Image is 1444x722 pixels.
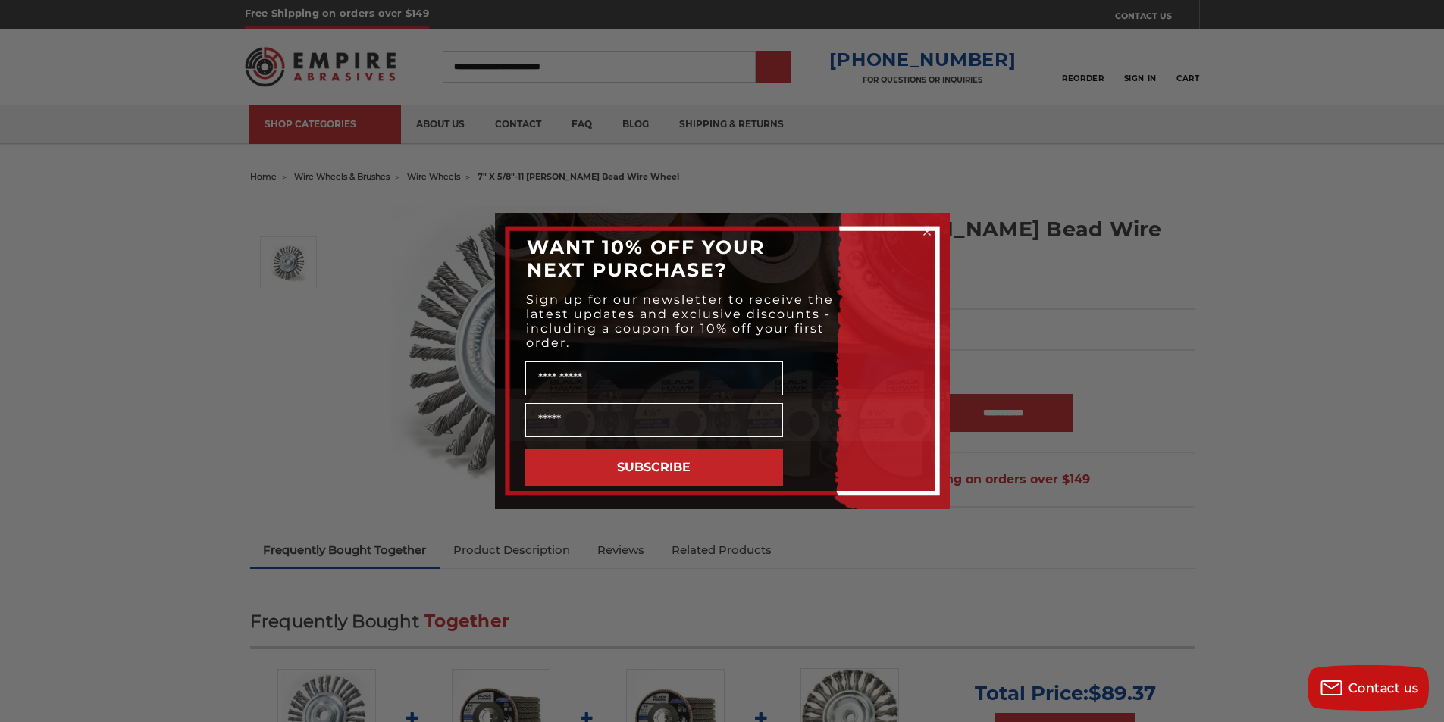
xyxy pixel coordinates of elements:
span: WANT 10% OFF YOUR NEXT PURCHASE? [527,236,765,281]
button: SUBSCRIBE [525,449,783,486]
input: Email [525,403,783,437]
span: Contact us [1348,681,1419,695]
button: Contact us [1308,665,1429,711]
button: Close dialog [919,224,935,239]
span: Sign up for our newsletter to receive the latest updates and exclusive discounts - including a co... [526,292,834,350]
